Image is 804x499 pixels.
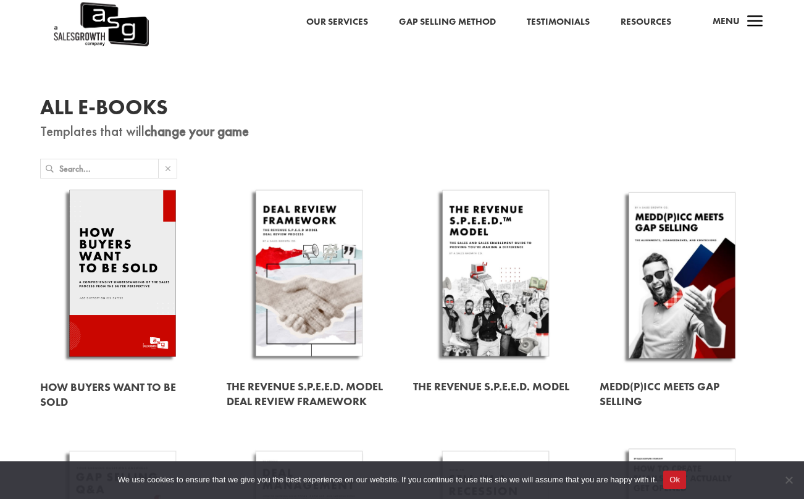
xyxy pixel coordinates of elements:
[59,159,158,178] input: Search...
[40,124,764,139] p: Templates that will
[713,15,740,27] span: Menu
[663,471,686,489] button: Ok
[782,474,795,486] span: No
[621,14,671,30] a: Resources
[743,10,768,35] span: a
[118,474,657,486] span: We use cookies to ensure that we give you the best experience on our website. If you continue to ...
[527,14,590,30] a: Testimonials
[306,14,368,30] a: Our Services
[399,14,496,30] a: Gap Selling Method
[144,122,249,140] strong: change your game
[40,97,764,124] h1: All E-Books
